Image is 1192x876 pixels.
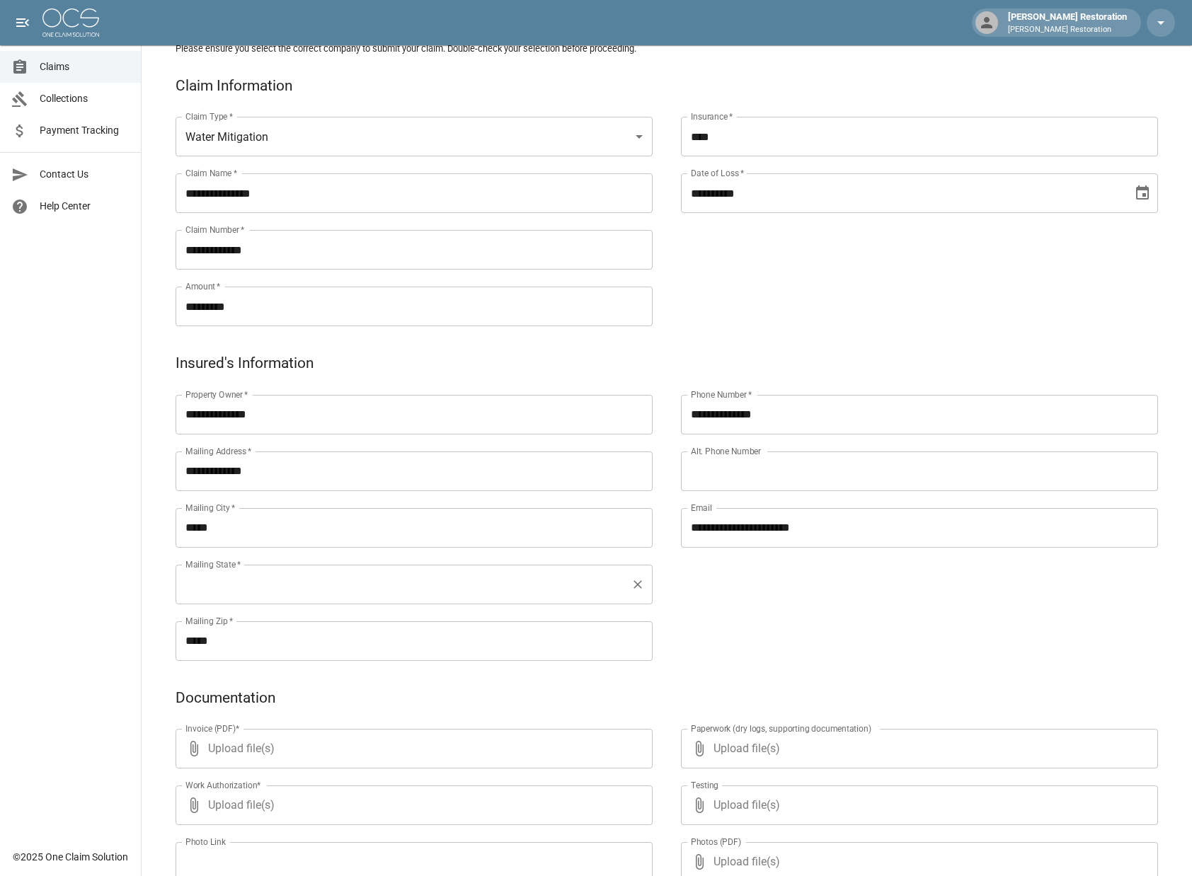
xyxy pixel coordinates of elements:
[185,558,241,570] label: Mailing State
[691,388,752,400] label: Phone Number
[691,722,871,734] label: Paperwork (dry logs, supporting documentation)
[40,199,130,214] span: Help Center
[185,615,234,627] label: Mailing Zip
[714,785,1120,825] span: Upload file(s)
[185,836,226,848] label: Photo Link
[1002,10,1133,35] div: [PERSON_NAME] Restoration
[185,388,248,400] label: Property Owner
[208,785,614,825] span: Upload file(s)
[185,280,221,292] label: Amount
[176,117,653,156] div: Water Mitigation
[185,110,233,122] label: Claim Type
[691,445,761,457] label: Alt. Phone Number
[208,729,614,768] span: Upload file(s)
[42,8,99,37] img: ocs-logo-white-transparent.png
[1008,24,1127,36] p: [PERSON_NAME] Restoration
[691,779,718,791] label: Testing
[40,167,130,182] span: Contact Us
[691,836,741,848] label: Photos (PDF)
[40,91,130,106] span: Collections
[40,59,130,74] span: Claims
[185,167,237,179] label: Claim Name
[714,729,1120,768] span: Upload file(s)
[176,42,1158,54] h5: Please ensure you select the correct company to submit your claim. Double-check your selection be...
[691,110,733,122] label: Insurance
[13,850,128,864] div: © 2025 One Claim Solution
[691,502,712,514] label: Email
[185,502,236,514] label: Mailing City
[185,445,251,457] label: Mailing Address
[185,722,240,734] label: Invoice (PDF)*
[8,8,37,37] button: open drawer
[691,167,744,179] label: Date of Loss
[628,575,648,594] button: Clear
[185,779,261,791] label: Work Authorization*
[40,123,130,138] span: Payment Tracking
[185,224,244,236] label: Claim Number
[1128,179,1157,207] button: Choose date, selected date is Sep 4, 2025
